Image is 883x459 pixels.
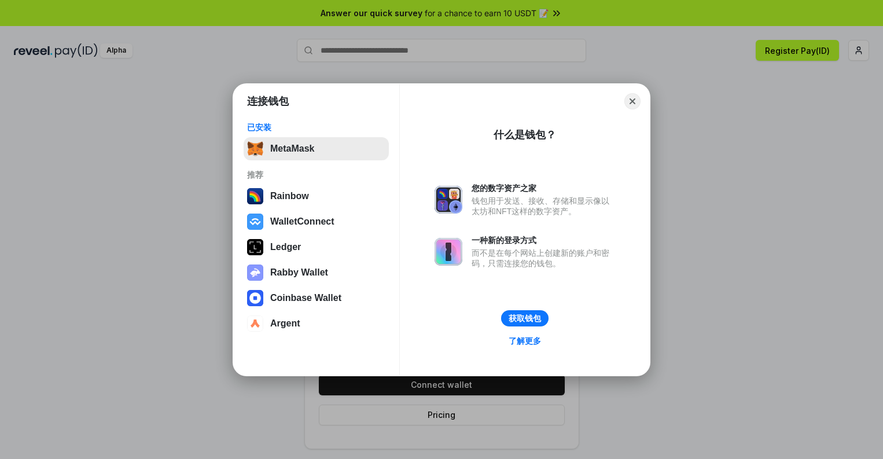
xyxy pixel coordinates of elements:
div: 一种新的登录方式 [472,235,615,245]
div: WalletConnect [270,216,334,227]
h1: 连接钱包 [247,94,289,108]
img: svg+xml,%3Csvg%20width%3D%2228%22%20height%3D%2228%22%20viewBox%3D%220%200%2028%2028%22%20fill%3D... [247,290,263,306]
div: 钱包用于发送、接收、存储和显示像以太坊和NFT这样的数字资产。 [472,196,615,216]
a: 了解更多 [502,333,548,348]
button: Argent [244,312,389,335]
div: 您的数字资产之家 [472,183,615,193]
div: 获取钱包 [509,313,541,324]
div: Coinbase Wallet [270,293,341,303]
button: 获取钱包 [501,310,549,326]
img: svg+xml,%3Csvg%20xmlns%3D%22http%3A%2F%2Fwww.w3.org%2F2000%2Fsvg%22%20fill%3D%22none%22%20viewBox... [435,238,462,266]
div: Argent [270,318,300,329]
button: MetaMask [244,137,389,160]
img: svg+xml,%3Csvg%20width%3D%2228%22%20height%3D%2228%22%20viewBox%3D%220%200%2028%2028%22%20fill%3D... [247,214,263,230]
img: svg+xml,%3Csvg%20width%3D%22120%22%20height%3D%22120%22%20viewBox%3D%220%200%20120%20120%22%20fil... [247,188,263,204]
div: 什么是钱包？ [494,128,556,142]
div: 了解更多 [509,336,541,346]
div: Rabby Wallet [270,267,328,278]
img: svg+xml,%3Csvg%20xmlns%3D%22http%3A%2F%2Fwww.w3.org%2F2000%2Fsvg%22%20fill%3D%22none%22%20viewBox... [435,186,462,214]
button: Rabby Wallet [244,261,389,284]
div: 而不是在每个网站上创建新的账户和密码，只需连接您的钱包。 [472,248,615,269]
button: Rainbow [244,185,389,208]
div: MetaMask [270,144,314,154]
button: WalletConnect [244,210,389,233]
div: 已安装 [247,122,385,133]
div: 推荐 [247,170,385,180]
button: Close [624,93,641,109]
button: Coinbase Wallet [244,287,389,310]
div: Ledger [270,242,301,252]
div: Rainbow [270,191,309,201]
button: Ledger [244,236,389,259]
img: svg+xml,%3Csvg%20xmlns%3D%22http%3A%2F%2Fwww.w3.org%2F2000%2Fsvg%22%20width%3D%2228%22%20height%3... [247,239,263,255]
img: svg+xml,%3Csvg%20fill%3D%22none%22%20height%3D%2233%22%20viewBox%3D%220%200%2035%2033%22%20width%... [247,141,263,157]
img: svg+xml,%3Csvg%20width%3D%2228%22%20height%3D%2228%22%20viewBox%3D%220%200%2028%2028%22%20fill%3D... [247,315,263,332]
img: svg+xml,%3Csvg%20xmlns%3D%22http%3A%2F%2Fwww.w3.org%2F2000%2Fsvg%22%20fill%3D%22none%22%20viewBox... [247,265,263,281]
